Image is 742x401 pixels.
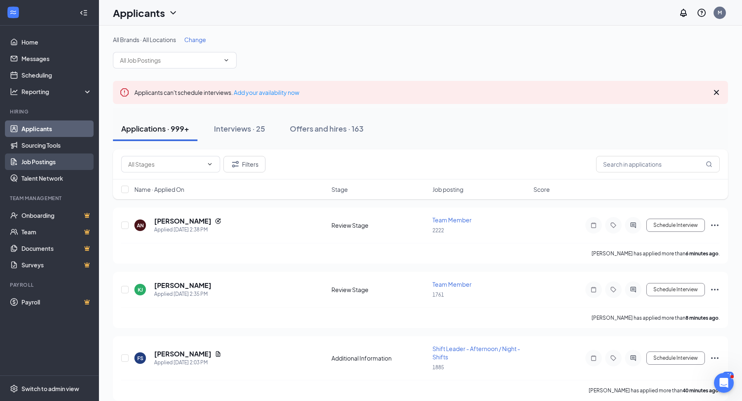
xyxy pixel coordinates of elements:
h5: [PERSON_NAME] [154,217,211,226]
div: Review Stage [331,285,427,294]
p: [PERSON_NAME] has applied more than . [589,387,720,394]
a: Add your availability now [234,89,299,96]
a: TeamCrown [21,224,92,240]
div: Payroll [10,281,90,288]
svg: Note [589,286,599,293]
h1: Applicants [113,6,165,20]
div: AN [137,222,144,229]
b: 40 minutes ago [683,387,719,394]
svg: Analysis [10,87,18,96]
a: Messages [21,50,92,67]
p: [PERSON_NAME] has applied more than . [592,314,720,321]
button: Schedule Interview [646,351,705,365]
a: Scheduling [21,67,92,83]
svg: Error [120,87,129,97]
div: Reporting [21,87,92,96]
span: All Brands · All Locations [113,36,176,43]
svg: Tag [608,355,618,361]
span: Job posting [432,185,463,193]
svg: Document [215,351,221,357]
b: 6 minutes ago [686,250,719,257]
div: Offers and hires · 163 [290,123,364,134]
span: 1761 [432,292,444,298]
svg: MagnifyingGlass [706,161,712,167]
svg: WorkstreamLogo [9,8,17,17]
div: Team Management [10,195,90,202]
svg: Note [589,355,599,361]
a: Home [21,34,92,50]
a: Applicants [21,120,92,137]
h5: [PERSON_NAME] [154,349,211,359]
input: Search in applications [596,156,720,172]
a: Job Postings [21,153,92,170]
svg: Note [589,222,599,229]
svg: ActiveChat [628,222,638,229]
h5: [PERSON_NAME] [154,281,211,290]
div: Applied [DATE] 2:03 PM [154,359,221,367]
div: Applications · 999+ [121,123,189,134]
button: Schedule Interview [646,283,705,296]
input: All Stages [128,160,203,169]
svg: Reapply [215,218,221,224]
div: Interviews · 25 [214,123,265,134]
div: KJ [138,286,143,293]
span: Change [184,36,206,43]
span: Score [533,185,550,193]
div: Hiring [10,108,90,115]
a: PayrollCrown [21,294,92,310]
a: DocumentsCrown [21,240,92,257]
div: Applied [DATE] 2:35 PM [154,290,211,298]
div: M [718,9,722,16]
span: Team Member [432,216,472,224]
a: SurveysCrown [21,257,92,273]
svg: Tag [608,286,618,293]
svg: Ellipses [710,285,720,295]
iframe: Intercom live chat [714,373,734,393]
span: Stage [331,185,348,193]
svg: ActiveChat [628,355,638,361]
div: Applied [DATE] 2:38 PM [154,226,221,234]
input: All Job Postings [120,56,220,65]
a: Sourcing Tools [21,137,92,153]
div: Switch to admin view [21,384,79,393]
span: Team Member [432,281,472,288]
svg: Ellipses [710,353,720,363]
svg: Settings [10,384,18,393]
div: Additional Information [331,354,427,362]
span: Applicants can't schedule interviews. [134,89,299,96]
svg: ChevronDown [207,161,213,167]
p: [PERSON_NAME] has applied more than . [592,250,720,257]
b: 8 minutes ago [686,315,719,321]
a: OnboardingCrown [21,207,92,224]
svg: Cross [711,87,721,97]
svg: Tag [608,222,618,229]
svg: QuestionInfo [697,8,707,18]
div: Review Stage [331,221,427,229]
svg: ChevronDown [223,57,230,64]
span: 2222 [432,227,444,234]
button: Filter Filters [223,156,265,172]
span: Shift Leader - Afternoon / Night - Shifts [432,345,520,361]
svg: Notifications [679,8,688,18]
svg: Filter [230,159,240,169]
svg: ChevronDown [168,8,178,18]
svg: ActiveChat [628,286,638,293]
svg: Ellipses [710,220,720,230]
div: 156 [722,372,734,379]
span: Name · Applied On [134,185,184,193]
button: Schedule Interview [646,219,705,232]
a: Talent Network [21,170,92,186]
svg: Collapse [80,9,88,17]
div: FS [137,355,143,362]
span: 1885 [432,364,444,370]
